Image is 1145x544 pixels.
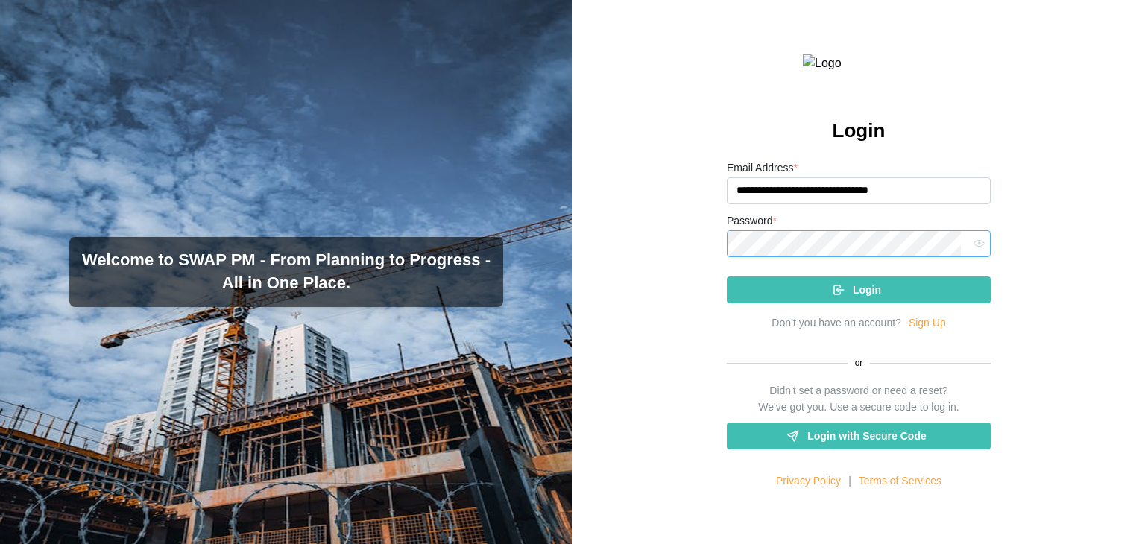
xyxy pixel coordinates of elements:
div: Don’t you have an account? [772,315,901,332]
label: Email Address [727,160,798,177]
h3: Welcome to SWAP PM - From Planning to Progress - All in One Place. [81,249,491,295]
img: Logo [803,54,915,73]
span: Login with Secure Code [807,423,926,449]
a: Login with Secure Code [727,423,991,449]
a: Sign Up [909,315,946,332]
span: Login [853,277,881,303]
div: Didn't set a password or need a reset? We've got you. Use a secure code to log in. [758,383,959,415]
button: Login [727,276,991,303]
a: Terms of Services [859,473,941,490]
label: Password [727,213,777,230]
h2: Login [833,118,886,144]
div: or [727,356,991,370]
a: Privacy Policy [776,473,841,490]
div: | [848,473,851,490]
